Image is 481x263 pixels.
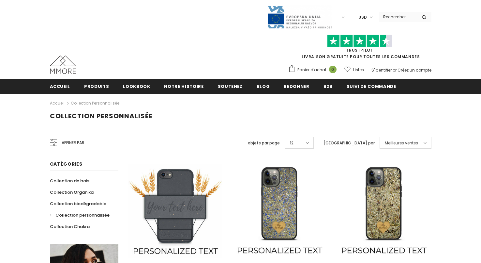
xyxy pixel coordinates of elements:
span: USD [358,14,367,21]
span: Collection Organika [50,189,94,195]
span: Redonner [284,83,309,90]
span: Collection de bois [50,178,89,184]
a: Collection Organika [50,187,94,198]
a: Suivi de commande [347,79,396,93]
a: Javni Razpis [267,14,332,20]
a: Collection Chakra [50,221,90,232]
label: [GEOGRAPHIC_DATA] par [323,140,375,146]
a: TrustPilot [346,47,373,53]
a: Accueil [50,79,70,93]
span: Collection biodégradable [50,201,106,207]
span: Lookbook [123,83,150,90]
a: Produits [84,79,109,93]
a: Collection personnalisée [71,100,119,106]
span: 0 [329,66,337,73]
span: Catégories [50,161,83,167]
span: LIVRAISON GRATUITE POUR TOUTES LES COMMANDES [288,38,431,59]
span: B2B [323,83,333,90]
img: Cas MMORE [50,56,76,74]
a: Collection personnalisée [50,209,110,221]
a: Accueil [50,99,65,107]
a: Collection de bois [50,175,89,187]
span: Meilleures ventes [385,140,418,146]
span: Affiner par [62,139,84,146]
span: Produits [84,83,109,90]
span: soutenez [218,83,243,90]
a: Collection biodégradable [50,198,106,209]
a: B2B [323,79,333,93]
a: S'identifier [371,67,392,73]
a: Notre histoire [164,79,203,93]
span: 12 [290,140,293,146]
img: Javni Razpis [267,5,332,29]
span: Notre histoire [164,83,203,90]
span: Panier d'achat [297,67,326,73]
label: objets par page [248,140,280,146]
input: Search Site [379,12,417,22]
a: Blog [257,79,270,93]
a: Panier d'achat 0 [288,65,340,75]
span: Accueil [50,83,70,90]
span: Blog [257,83,270,90]
a: Redonner [284,79,309,93]
span: Collection personnalisée [55,212,110,218]
a: Lookbook [123,79,150,93]
a: Créez un compte [398,67,431,73]
a: soutenez [218,79,243,93]
span: Collection personnalisée [50,111,152,121]
span: or [393,67,397,73]
span: Listes [353,67,364,73]
a: Listes [344,64,364,75]
img: Faites confiance aux étoiles pilotes [327,35,392,47]
span: Collection Chakra [50,223,90,230]
span: Suivi de commande [347,83,396,90]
